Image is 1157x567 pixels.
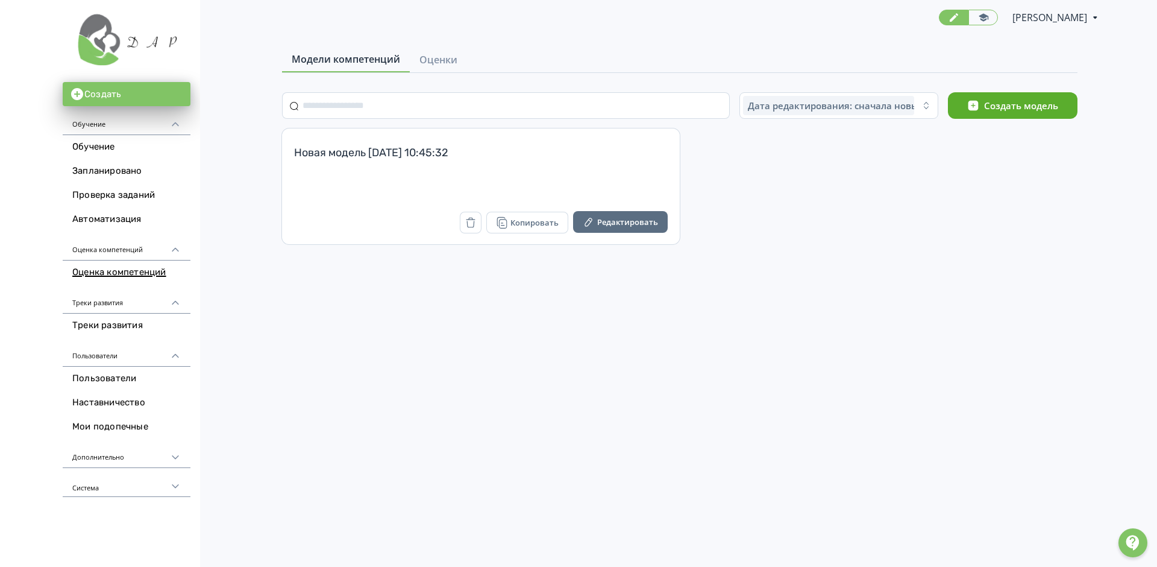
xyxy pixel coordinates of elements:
[72,7,181,68] img: https://files.teachbase.ru/system/account/57858/logo/medium-8a6f5d9ad23492a900fc93ffdfb4204e.png
[63,135,190,159] a: Обучение
[63,285,190,314] div: Треки развития
[419,52,457,67] span: Оценки
[63,207,190,232] a: Автоматизация
[63,439,190,468] div: Дополнительно
[63,367,190,391] a: Пользователи
[63,82,190,106] button: Создать
[63,338,190,367] div: Пользователи
[63,183,190,207] a: Проверка заданий
[573,211,668,235] a: Редактировать
[748,100,924,112] span: Дата редактирования: сначала новые
[739,92,938,119] button: Дата редактирования: сначала новые
[63,159,190,183] a: Запланировано
[63,468,190,497] div: Система
[968,10,998,25] a: Переключиться в режим ученика
[573,211,668,233] button: Редактировать
[63,261,190,285] a: Оценка компетенций
[63,391,190,415] a: Наставничество
[292,52,400,66] span: Модели компетенций
[63,415,190,439] a: Мои подопечные
[63,232,190,261] div: Оценка компетенций
[1012,10,1089,25] span: Михаил Четырин
[63,314,190,338] a: Треки развития
[948,92,1077,119] button: Создать модель
[63,106,190,135] div: Обучение
[486,212,568,233] button: Копировать
[294,145,668,174] div: Новая модель [DATE] 10:45:32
